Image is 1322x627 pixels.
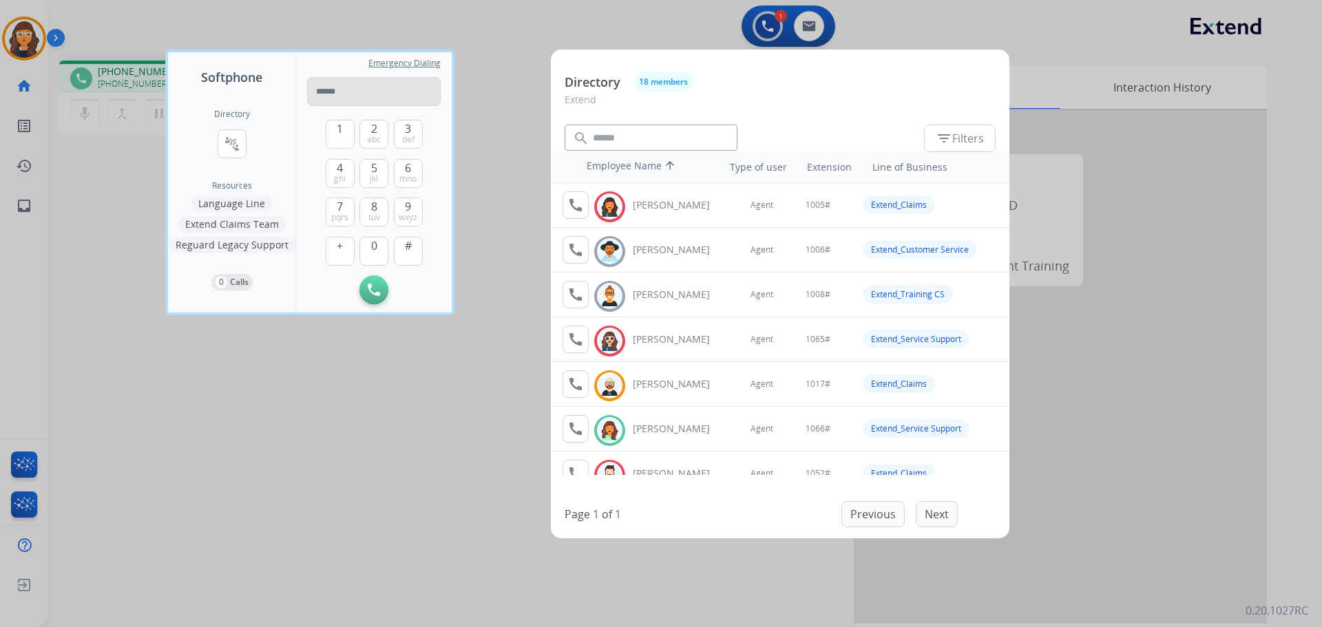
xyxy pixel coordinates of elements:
div: Extend_Claims [863,374,935,393]
span: 4 [337,160,343,176]
button: 2abc [359,120,388,149]
p: 0 [216,276,227,288]
button: 8tuv [359,198,388,226]
span: 1005# [806,200,830,211]
span: pqrs [331,212,348,223]
span: 1017# [806,379,830,390]
span: Agent [751,200,773,211]
img: avatar [600,196,620,217]
span: # [405,237,412,254]
img: avatar [600,286,620,307]
img: avatar [600,420,620,441]
button: 18 members [634,72,693,92]
p: of [602,506,612,522]
div: Extend_Service Support [863,419,969,438]
mat-icon: call [567,197,584,213]
p: Page [565,506,590,522]
span: 0 [371,237,377,254]
span: 9 [405,198,411,215]
span: Resources [212,180,252,191]
p: Directory [565,73,620,92]
span: 1066# [806,423,830,434]
div: [PERSON_NAME] [633,377,725,391]
div: Extend_Customer Service [863,240,977,259]
div: Extend_Claims [863,464,935,482]
button: # [394,237,423,266]
span: abc [367,134,381,145]
th: Line of Business [865,153,1003,181]
div: [PERSON_NAME] [633,198,725,212]
span: 7 [337,198,343,215]
th: Type of user [711,153,794,181]
span: Softphone [201,67,262,87]
mat-icon: connect_without_contact [224,136,240,152]
h2: Directory [214,109,250,120]
img: call-button [368,284,380,296]
div: [PERSON_NAME] [633,422,725,436]
div: Extend_Service Support [863,330,969,348]
span: 5 [371,160,377,176]
span: jkl [370,173,378,184]
div: [PERSON_NAME] [633,243,725,257]
mat-icon: call [567,286,584,303]
mat-icon: filter_list [936,130,952,147]
span: tuv [368,212,380,223]
span: 1052# [806,468,830,479]
button: 0Calls [211,274,253,290]
th: Employee Name [580,152,704,182]
span: 1006# [806,244,830,255]
button: 6mno [394,159,423,188]
button: 5jkl [359,159,388,188]
span: Agent [751,379,773,390]
span: 6 [405,160,411,176]
span: Agent [751,423,773,434]
span: ghi [334,173,346,184]
button: 3def [394,120,423,149]
span: 1 [337,120,343,137]
img: avatar [600,465,620,486]
span: Agent [751,468,773,479]
span: 1065# [806,334,830,345]
span: + [337,237,343,254]
th: Extension [800,153,859,181]
span: Filters [936,130,984,147]
button: 9wxyz [394,198,423,226]
span: def [402,134,415,145]
span: Agent [751,289,773,300]
mat-icon: call [567,465,584,482]
button: 4ghi [326,159,355,188]
span: Agent [751,334,773,345]
div: Extend_Claims [863,195,935,214]
mat-icon: call [567,331,584,348]
span: 8 [371,198,377,215]
span: wxyz [399,212,417,223]
span: 3 [405,120,411,137]
span: 2 [371,120,377,137]
mat-icon: call [567,242,584,258]
p: Calls [230,276,249,288]
mat-icon: call [567,421,584,437]
span: Agent [751,244,773,255]
button: 0 [359,237,388,266]
span: 1008# [806,289,830,300]
mat-icon: search [573,130,589,147]
div: Extend_Training CS [863,285,953,304]
p: 0.20.1027RC [1246,602,1308,619]
span: Emergency Dialing [368,58,441,69]
button: Language Line [191,195,272,212]
img: avatar [600,241,620,262]
div: [PERSON_NAME] [633,332,725,346]
button: Filters [924,125,996,152]
img: avatar [600,330,620,352]
div: [PERSON_NAME] [633,288,725,301]
img: avatar [600,375,620,396]
span: mno [399,173,417,184]
button: Extend Claims Team [178,216,286,233]
mat-icon: call [567,376,584,392]
div: [PERSON_NAME] [633,467,725,480]
mat-icon: arrow_upward [662,159,678,176]
button: 7pqrs [326,198,355,226]
button: + [326,237,355,266]
p: Extend [565,92,996,118]
button: Reguard Legacy Support [169,237,295,253]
